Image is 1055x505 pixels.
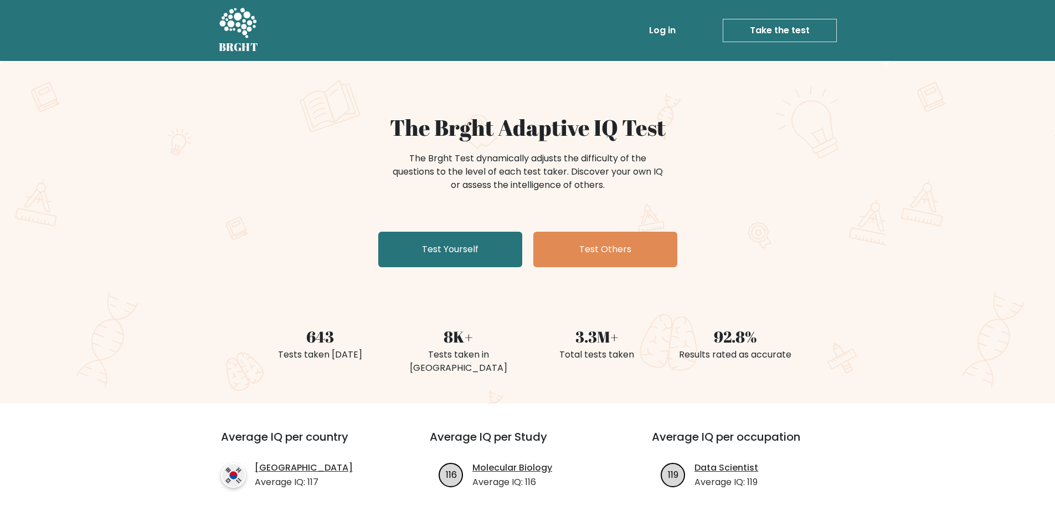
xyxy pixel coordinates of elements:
[396,348,521,375] div: Tests taken in [GEOGRAPHIC_DATA]
[255,461,353,475] a: [GEOGRAPHIC_DATA]
[645,19,680,42] a: Log in
[694,461,758,475] a: Data Scientist
[219,4,259,57] a: BRGHT
[668,468,678,481] text: 119
[221,463,246,488] img: country
[219,40,259,54] h5: BRGHT
[723,19,837,42] a: Take the test
[396,325,521,348] div: 8K+
[534,325,660,348] div: 3.3M+
[255,476,353,489] p: Average IQ: 117
[472,461,552,475] a: Molecular Biology
[378,232,522,267] a: Test Yourself
[673,325,798,348] div: 92.8%
[446,468,457,481] text: 116
[673,348,798,361] div: Results rated as accurate
[472,476,552,489] p: Average IQ: 116
[694,476,758,489] p: Average IQ: 119
[221,430,390,457] h3: Average IQ per country
[258,325,383,348] div: 643
[652,430,847,457] h3: Average IQ per occupation
[258,348,383,361] div: Tests taken [DATE]
[430,430,625,457] h3: Average IQ per Study
[389,152,666,192] div: The Brght Test dynamically adjusts the difficulty of the questions to the level of each test take...
[533,232,677,267] a: Test Others
[534,348,660,361] div: Total tests taken
[258,114,798,141] h1: The Brght Adaptive IQ Test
